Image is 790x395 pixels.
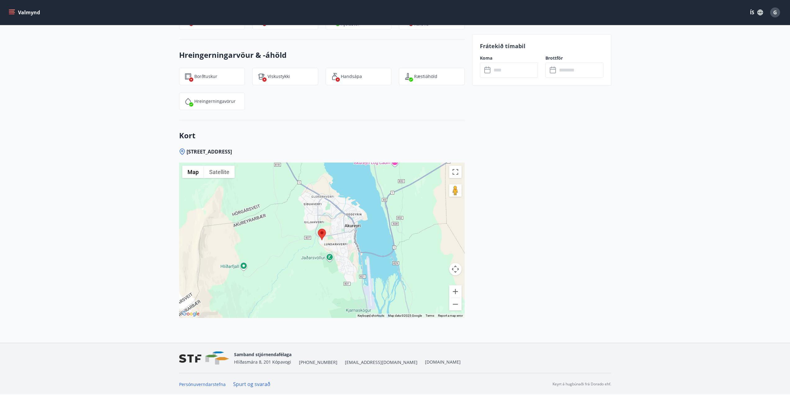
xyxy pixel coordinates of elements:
img: IEMZxl2UAX2uiPqnGqR2ECYTbkBjM7IGMvKNT7zJ.svg [184,98,192,105]
span: Samband stjórnendafélaga [234,351,291,357]
a: Terms (opens in new tab) [426,314,434,317]
p: Ræstiáhöld [414,73,437,80]
span: [STREET_ADDRESS] [187,148,232,155]
button: Map camera controls [449,263,462,275]
button: menu [7,7,43,18]
label: Koma [480,55,538,61]
a: Spurt og svarað [233,381,270,388]
img: 96TlfpxwFVHR6UM9o3HrTVSiAREwRYtsizir1BR0.svg [331,73,338,80]
img: saOQRUK9k0plC04d75OSnkMeCb4WtbSIwuaOqe9o.svg [404,73,412,80]
img: Google [181,310,201,318]
p: Keyrt á hugbúnaði frá Dorado ehf. [553,381,611,387]
span: G [773,9,777,16]
span: [PHONE_NUMBER] [299,359,337,365]
label: Brottför [545,55,603,61]
button: Zoom out [449,298,462,310]
button: ÍS [747,7,766,18]
p: Handsápa [341,73,362,80]
button: Zoom in [449,285,462,298]
span: Map data ©2025 Google [388,314,422,317]
button: Drag Pegman onto the map to open Street View [449,184,462,197]
p: Borðtuskur [194,73,217,80]
p: Hreingerningavörur [194,98,236,104]
button: Show satellite imagery [204,166,235,178]
a: Persónuverndarstefna [179,381,226,387]
img: FQTGzxj9jDlMaBqrp2yyjtzD4OHIbgqFuIf1EfZm.svg [184,73,192,80]
h3: Hreingerningarvöur & -áhöld [179,50,465,60]
button: G [768,5,783,20]
button: Toggle fullscreen view [449,166,462,178]
img: vjCaq2fThgY3EUYqSgpjEiBg6WP39ov69hlhuPVN.png [179,351,229,365]
h3: Kort [179,130,465,141]
img: tIVzTFYizac3SNjIS52qBBKOADnNn3qEFySneclv.svg [258,73,265,80]
span: Hlíðasmára 8, 201 Kópavogi [234,359,291,365]
button: Show street map [182,166,204,178]
p: Frátekið tímabil [480,42,603,50]
p: Viskustykki [268,73,290,80]
span: [EMAIL_ADDRESS][DOMAIN_NAME] [345,359,418,365]
a: [DOMAIN_NAME] [425,359,461,365]
a: Report a map error [438,314,463,317]
button: Keyboard shortcuts [358,314,384,318]
a: Open this area in Google Maps (opens a new window) [181,310,201,318]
